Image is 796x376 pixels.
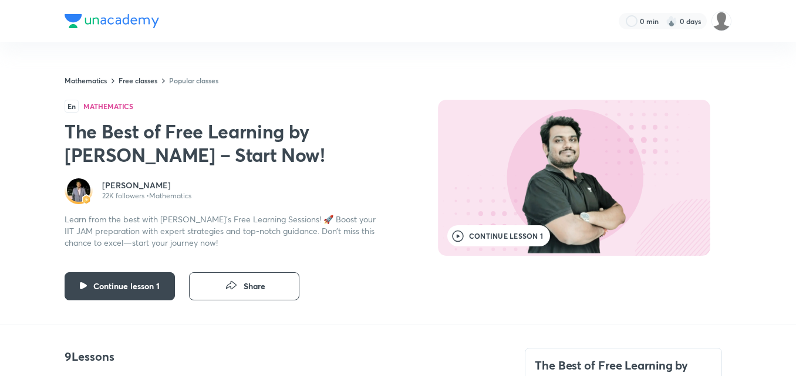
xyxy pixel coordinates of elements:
a: Avatarbadge [65,176,93,204]
h2: The Best of Free Learning by [PERSON_NAME] – Start Now! [65,120,378,167]
span: Share [244,280,265,292]
p: Learn from the best with [PERSON_NAME]'s Free Learning Sessions! 🚀 Boost your IIT JAM preparation... [65,214,378,249]
img: Avatar [67,178,90,202]
img: Company Logo [65,14,159,28]
img: badge [82,195,90,204]
span: En [65,100,79,113]
a: [PERSON_NAME] [102,179,191,191]
a: Free classes [119,76,157,85]
span: Continue lesson 1 [469,232,543,239]
button: Continue lesson 1 [65,272,175,300]
img: edu-image [502,112,646,256]
img: Anchal Maurya [711,11,731,31]
h4: Mathematics [83,103,133,110]
img: streak [666,15,677,27]
p: 22K followers • Mathematics [102,191,191,201]
a: Mathematics [65,76,107,85]
button: Share [189,272,299,300]
a: Popular classes [169,76,218,85]
span: Continue lesson 1 [93,280,160,292]
p: 9 Lessons [65,348,506,365]
button: Continue lesson 1 [447,225,550,246]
